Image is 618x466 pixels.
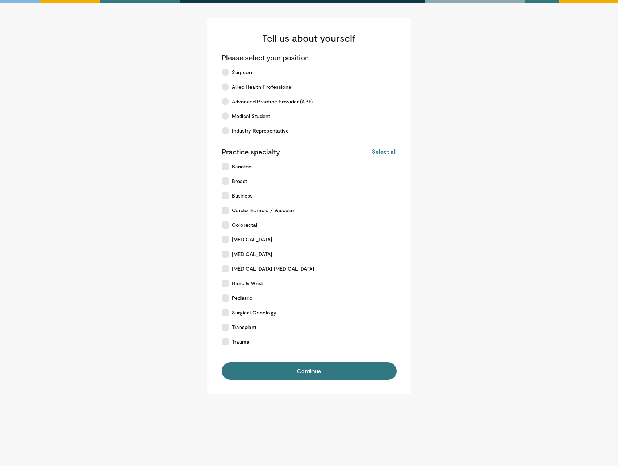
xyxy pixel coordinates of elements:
span: Allied Health Professional [232,83,293,91]
span: Transplant [232,324,257,331]
p: Practice specialty [222,147,280,156]
span: Advanced Practice Provider (APP) [232,98,313,105]
span: Medical Student [232,112,271,120]
span: Trauma [232,338,249,345]
span: Bariatric [232,163,252,170]
span: Surgical Oncology [232,309,276,316]
span: Colorectal [232,221,257,229]
span: Hand & Wrist [232,280,263,287]
span: Business [232,192,253,199]
h3: Tell us about yourself [222,32,397,44]
span: [MEDICAL_DATA] [232,236,272,243]
span: Surgeon [232,69,252,76]
span: [MEDICAL_DATA] [MEDICAL_DATA] [232,265,314,272]
span: [MEDICAL_DATA] [232,251,272,258]
span: Pediatric [232,294,253,302]
button: Continue [222,362,397,380]
p: Please select your position [222,53,309,62]
span: Industry Representative [232,127,289,134]
span: Breast [232,177,247,185]
button: Select all [372,148,396,156]
span: CardioThoracic / Vascular [232,207,295,214]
